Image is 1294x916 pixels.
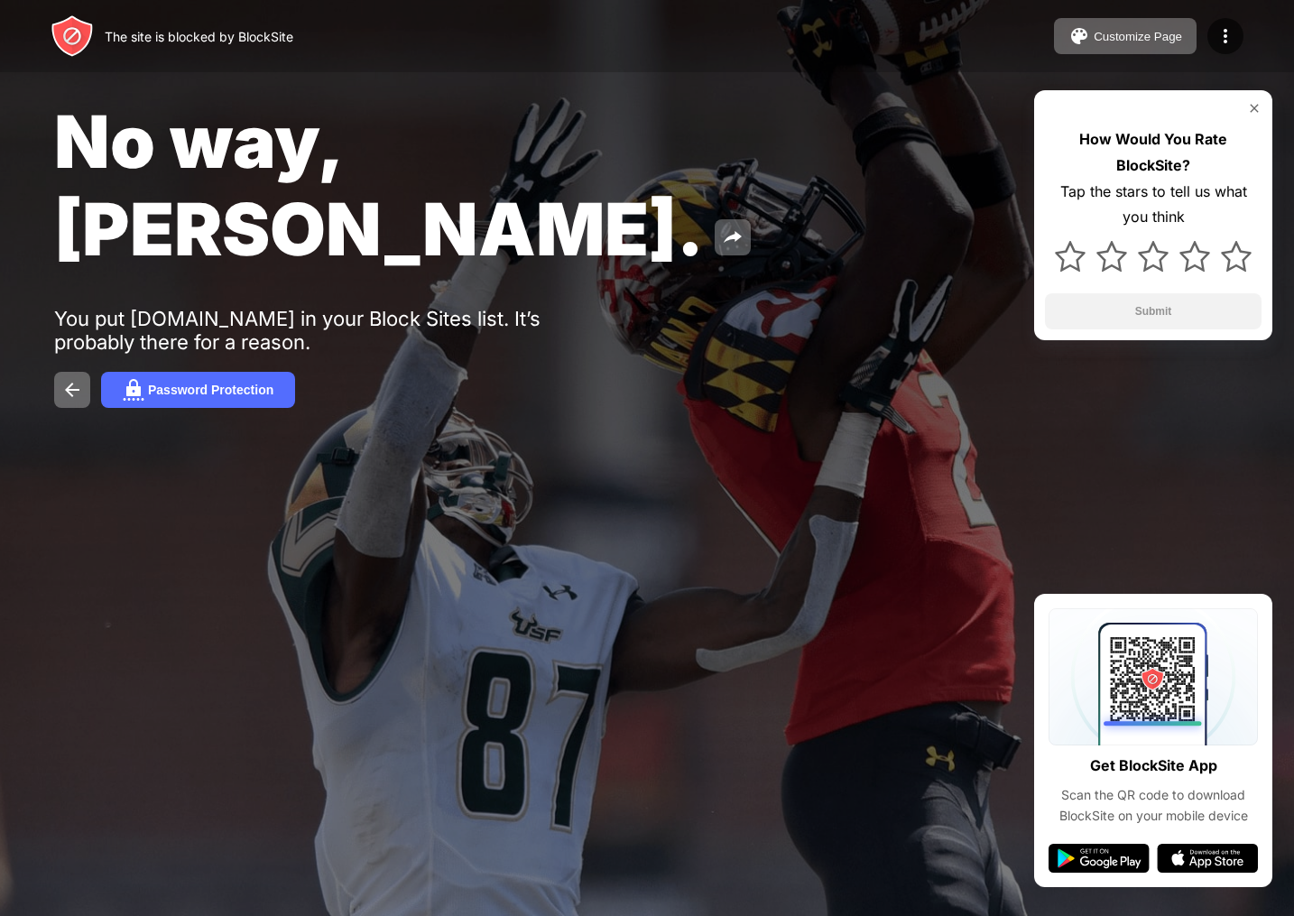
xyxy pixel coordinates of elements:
[1096,241,1127,272] img: star.svg
[54,689,481,894] iframe: Banner
[1179,241,1210,272] img: star.svg
[1045,293,1262,329] button: Submit
[61,379,83,401] img: back.svg
[1068,25,1090,47] img: pallet.svg
[1094,30,1182,43] div: Customize Page
[1090,753,1217,779] div: Get BlockSite App
[54,307,612,354] div: You put [DOMAIN_NAME] in your Block Sites list. It’s probably there for a reason.
[1054,18,1197,54] button: Customize Page
[1045,179,1262,231] div: Tap the stars to tell us what you think
[1215,25,1236,47] img: menu-icon.svg
[123,379,144,401] img: password.svg
[1221,241,1252,272] img: star.svg
[1055,241,1086,272] img: star.svg
[148,383,273,397] div: Password Protection
[51,14,94,58] img: header-logo.svg
[1049,608,1258,745] img: qrcode.svg
[1247,101,1262,116] img: rate-us-close.svg
[1049,785,1258,826] div: Scan the QR code to download BlockSite on your mobile device
[105,29,293,44] div: The site is blocked by BlockSite
[1138,241,1169,272] img: star.svg
[1049,844,1150,873] img: google-play.svg
[722,227,744,248] img: share.svg
[1157,844,1258,873] img: app-store.svg
[1045,126,1262,179] div: How Would You Rate BlockSite?
[101,372,295,408] button: Password Protection
[54,97,704,273] span: No way, [PERSON_NAME].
